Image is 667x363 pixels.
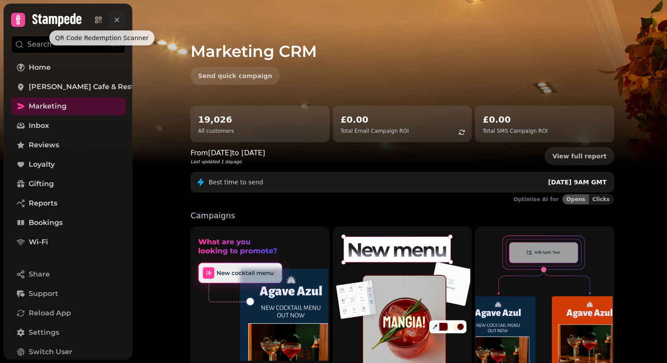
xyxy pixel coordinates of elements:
p: Best time to send [209,178,263,187]
span: Share [29,269,50,280]
button: Support [11,285,126,303]
span: Wi-Fi [29,237,48,247]
a: Inbox [11,117,126,135]
a: Gifting [11,175,126,193]
span: Marketing [29,101,67,112]
p: All customers [198,127,234,135]
span: Bookings [29,217,63,228]
span: Support [29,288,58,299]
a: Settings [11,324,126,341]
a: Home [11,59,126,76]
button: refresh [454,125,469,140]
button: Search⌘K [11,36,126,53]
span: Reports [29,198,57,209]
p: Last updated 1 day ago [191,158,265,165]
a: Reviews [11,136,126,154]
button: Send quick campaign [191,67,280,85]
span: [PERSON_NAME] Cafe & Restaurant [29,82,158,92]
span: Send quick campaign [198,73,272,79]
h2: £0.00 [483,113,547,126]
span: Inbox [29,120,49,131]
h2: 19,026 [198,113,234,126]
a: Wi-Fi [11,233,126,251]
h1: Marketing CRM [191,21,614,60]
span: Reload App [29,308,71,318]
p: Total Email Campaign ROI [341,127,409,135]
p: From [DATE] to [DATE] [191,148,265,158]
span: Settings [29,327,59,338]
span: Home [29,62,51,73]
a: Reports [11,195,126,212]
span: Clicks [592,197,610,202]
button: Switch User [11,343,126,361]
a: Marketing [11,97,126,115]
a: Bookings [11,214,126,232]
span: Gifting [29,179,54,189]
span: Loyalty [29,159,55,170]
h2: £0.00 [341,113,409,126]
p: Campaigns [191,212,614,220]
div: QR Code Redemption Scanner [49,30,154,45]
button: Reload App [11,304,126,322]
a: Loyalty [11,156,126,173]
button: Clicks [589,195,614,204]
span: Switch User [29,347,72,357]
span: Opens [566,197,585,202]
p: Total SMS Campaign ROI [483,127,547,135]
a: [PERSON_NAME] Cafe & Restaurant [11,78,126,96]
button: Opens [562,195,589,204]
a: View full report [545,147,614,165]
span: [DATE] 9AM GMT [548,179,607,186]
p: Optimise AI for [513,196,558,203]
p: Search [27,39,52,50]
span: Reviews [29,140,59,150]
button: Share [11,266,126,283]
